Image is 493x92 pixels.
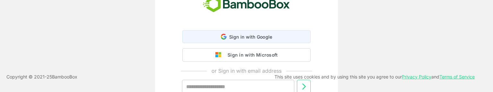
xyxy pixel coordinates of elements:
[182,48,311,62] button: Sign in with Microsoft
[439,74,475,79] a: Terms of Service
[215,52,224,58] img: google
[182,30,311,43] div: Sign in with Google
[402,74,431,79] a: Privacy Policy
[212,67,281,75] p: or Sign in with email address
[6,73,77,81] p: Copyright © 2021- 25 BambooBox
[274,73,475,81] p: This site uses cookies and by using this site you agree to our and
[229,34,272,40] span: Sign in with Google
[224,51,278,59] div: Sign in with Microsoft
